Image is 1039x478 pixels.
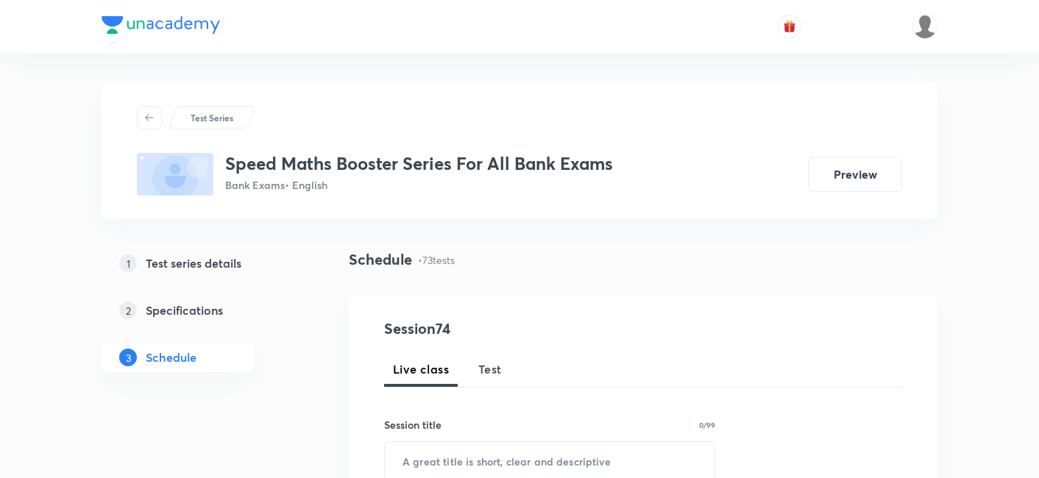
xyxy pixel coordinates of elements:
h5: Specifications [146,302,223,319]
button: Preview [808,157,902,192]
p: 2 [119,302,137,319]
p: 3 [119,349,137,366]
span: Live class [393,360,449,378]
a: 1Test series details [102,249,302,278]
p: • 73 tests [418,252,455,268]
img: Company Logo [102,16,220,34]
h4: Schedule [349,249,412,271]
h6: Session title [384,417,442,432]
img: fallback-thumbnail.png [137,153,213,196]
p: Test Series [191,111,233,124]
span: Test [478,360,502,378]
p: Bank Exams • English [225,177,613,193]
p: 0/99 [699,421,715,429]
a: 2Specifications [102,296,302,325]
img: Drishti Chauhan [912,14,937,39]
img: avatar [783,20,796,33]
h3: Speed Maths Booster Series For All Bank Exams [225,153,613,174]
p: 1 [119,254,137,272]
h4: Session 74 [384,318,653,340]
h5: Schedule [146,349,196,366]
button: avatar [778,15,801,38]
a: Company Logo [102,16,220,38]
h5: Test series details [146,254,241,272]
